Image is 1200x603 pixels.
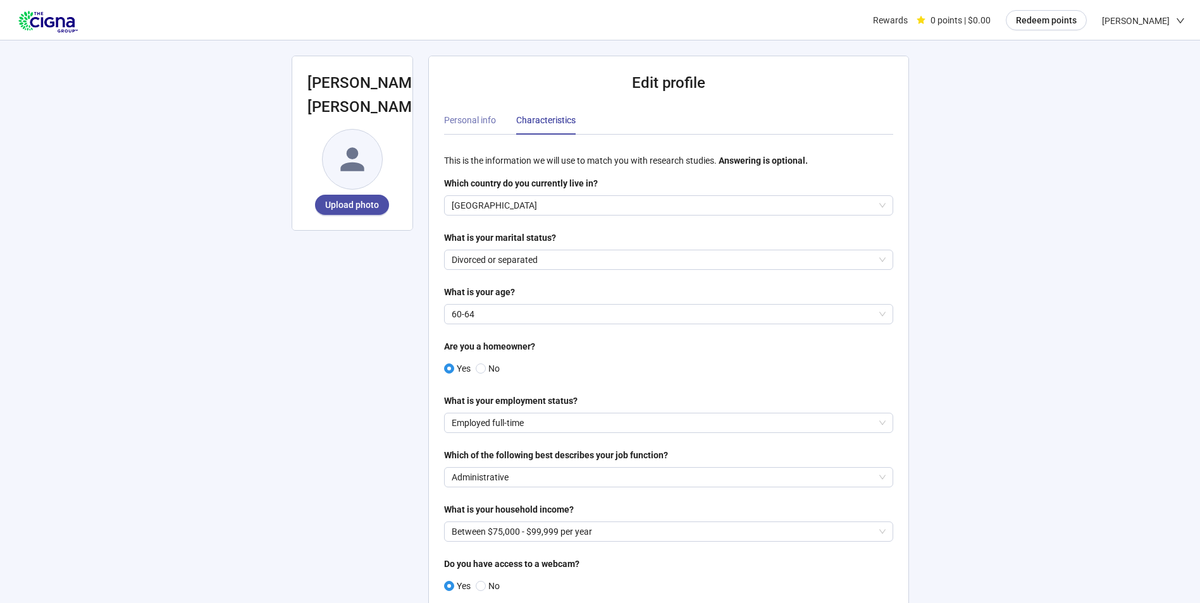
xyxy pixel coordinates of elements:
div: Which country do you currently live in? [444,176,598,190]
strong: Answering is optional. [719,155,808,166]
p: Between $75,000 - $99,999 per year [452,522,874,541]
span: Upload photo [325,198,379,212]
button: Redeem points [1006,10,1087,30]
p: Administrative [452,468,874,487]
div: Personal info [444,113,496,127]
div: Do you have access to a webcam? [444,557,579,571]
div: What is your employment status? [444,394,578,408]
p: Employed full-time [452,413,874,432]
span: star [917,16,925,25]
div: What is your marital status? [444,231,556,245]
span: Upload photo [315,200,389,210]
button: Upload photo [315,195,389,215]
p: Yes [457,362,471,375]
div: What is your age? [444,285,515,299]
p: Yes [457,579,471,593]
span: Redeem points [1016,13,1077,27]
div: Are you a homeowner? [444,339,535,353]
p: [GEOGRAPHIC_DATA] [452,196,874,215]
span: [PERSON_NAME] [1102,1,1170,41]
h2: [PERSON_NAME] [PERSON_NAME] [307,71,397,119]
p: No [488,579,500,593]
p: 60-64 [452,305,874,324]
div: Which of the following best describes your job function? [444,448,668,462]
p: No [488,362,500,375]
h2: Edit profile [444,71,893,95]
div: What is your household income? [444,502,574,516]
span: down [1176,16,1185,25]
p: This is the information we will use to match you with research studies. [444,154,893,167]
p: Divorced or separated [452,250,874,269]
div: Characteristics [516,113,576,127]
